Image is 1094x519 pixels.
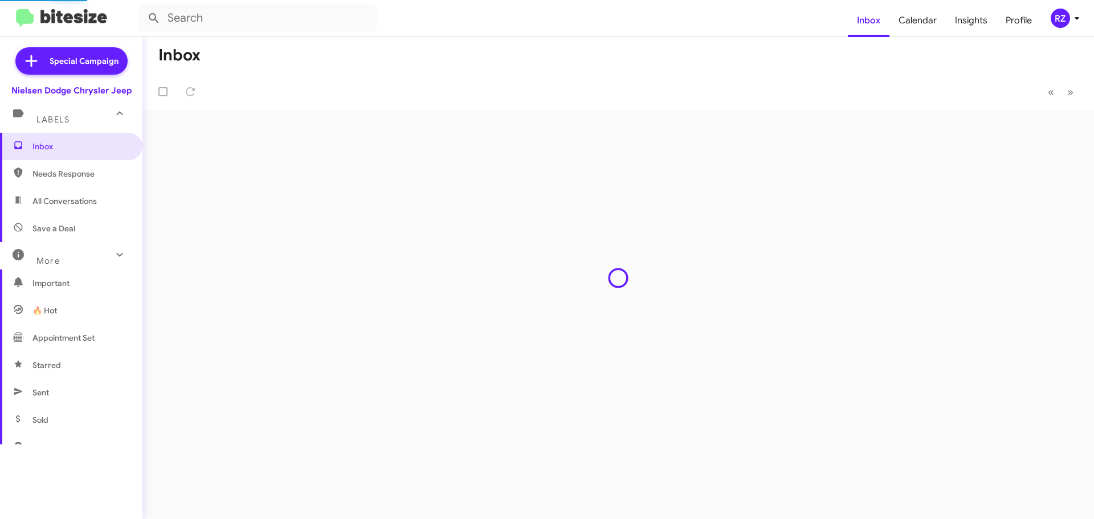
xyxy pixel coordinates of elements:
input: Search [138,5,377,32]
a: Profile [997,4,1041,37]
span: All Conversations [32,195,97,207]
span: Important [32,277,129,289]
span: Appointment Set [32,332,95,344]
span: Starred [32,359,61,371]
span: » [1067,85,1073,99]
span: Inbox [32,141,129,152]
h1: Inbox [158,46,201,64]
div: RZ [1051,9,1070,28]
div: Nielsen Dodge Chrysler Jeep [11,85,132,96]
nav: Page navigation example [1042,80,1080,104]
button: RZ [1041,9,1081,28]
span: « [1048,85,1054,99]
a: Inbox [848,4,889,37]
a: Insights [946,4,997,37]
a: Calendar [889,4,946,37]
span: Needs Response [32,168,129,179]
span: Save a Deal [32,223,75,234]
button: Next [1060,80,1080,104]
span: More [36,256,60,266]
button: Previous [1041,80,1061,104]
span: Sent [32,387,49,398]
a: Special Campaign [15,47,128,75]
span: Special Campaign [50,55,119,67]
span: Sold [32,414,48,426]
span: Sold Responded [32,442,93,453]
span: Labels [36,115,70,125]
span: 🔥 Hot [32,305,57,316]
